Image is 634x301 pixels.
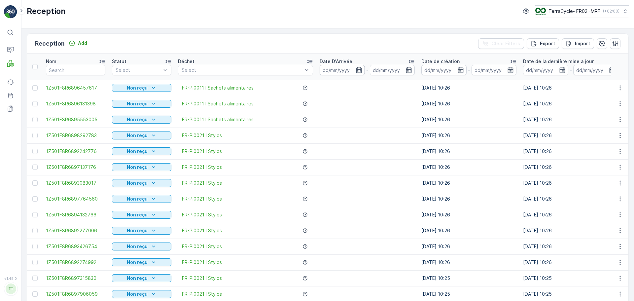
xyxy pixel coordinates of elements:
div: Toggle Row Selected [32,228,38,233]
td: [DATE] 10:25 [418,270,520,286]
button: Non reçu [112,243,171,250]
div: Toggle Row Selected [32,117,38,122]
div: Toggle Row Selected [32,165,38,170]
td: [DATE] 10:26 [520,80,621,96]
td: [DATE] 10:26 [520,143,621,159]
button: TT [4,282,17,296]
span: FR-PI0021 I Stylos [182,227,222,234]
button: Non reçu [112,179,171,187]
p: Date D'Arrivée [320,58,352,65]
button: Non reçu [112,84,171,92]
p: ( +02:00 ) [603,9,619,14]
td: [DATE] 10:26 [418,175,520,191]
p: Non reçu [127,275,148,282]
td: [DATE] 10:25 [520,270,621,286]
td: [DATE] 10:26 [520,96,621,112]
p: - [366,66,369,74]
a: 1Z501F8R6897764560 [46,196,105,202]
a: 1Z501F8R6896131398 [46,100,105,107]
button: Non reçu [112,290,171,298]
button: Export [527,38,559,49]
button: Non reçu [112,116,171,124]
a: 1Z501F8R6896457617 [46,85,105,91]
button: Non reçu [112,163,171,171]
td: [DATE] 10:26 [418,159,520,175]
a: FR-PI0021 I Stylos [182,291,222,297]
p: - [570,66,572,74]
input: Search [46,65,105,75]
a: 1Z501F8R6893426754 [46,243,105,250]
div: TT [6,283,16,294]
span: v 1.49.0 [4,277,17,281]
button: TerraCycle- FR02 -MRF(+02:00) [535,5,629,17]
div: Toggle Row Selected [32,149,38,154]
a: 1Z501F8R6893083017 [46,180,105,186]
p: Non reçu [127,243,148,250]
button: Non reçu [112,258,171,266]
div: Toggle Row Selected [32,101,38,106]
span: FR-PI0021 I Stylos [182,132,222,139]
div: Toggle Row Selected [32,260,38,265]
div: Toggle Row Selected [32,212,38,217]
td: [DATE] 10:26 [520,191,621,207]
p: - [468,66,470,74]
p: Non reçu [127,291,148,297]
p: Déchet [178,58,194,65]
span: FR-PI0021 I Stylos [182,196,222,202]
a: FR-PI0021 I Stylos [182,180,222,186]
p: Statut [112,58,126,65]
a: 1Z501F8R6897906059 [46,291,105,297]
span: FR-PI0021 I Stylos [182,211,222,218]
span: 1Z501F8R6897137176 [46,164,105,170]
p: Non reçu [127,164,148,170]
td: [DATE] 10:26 [520,112,621,128]
a: FR-PI0021 I Stylos [182,243,222,250]
button: Non reçu [112,211,171,219]
p: Non reçu [127,180,148,186]
p: Date de création [421,58,460,65]
td: [DATE] 10:26 [418,80,520,96]
img: logo [4,5,17,19]
p: Select [182,67,303,73]
td: [DATE] 10:26 [418,207,520,223]
a: 1Z501F8R6892274992 [46,259,105,266]
button: Non reçu [112,195,171,203]
td: [DATE] 10:26 [418,96,520,112]
td: [DATE] 10:26 [520,207,621,223]
p: TerraCycle- FR02 -MRF [548,8,600,15]
a: 1Z501F8R6892242776 [46,148,105,155]
span: FR-PI0021 I Stylos [182,164,222,170]
td: [DATE] 10:26 [418,223,520,239]
div: Toggle Row Selected [32,276,38,281]
span: FR-PI0021 I Stylos [182,148,222,155]
p: Reception [27,6,66,17]
span: 1Z501F8R6894132766 [46,211,105,218]
p: Export [540,40,555,47]
p: Date de la dernière mise a jour [523,58,594,65]
a: FR-PI0011 I Sachets alimentaires [182,100,254,107]
img: terracycle.png [535,8,546,15]
td: [DATE] 10:26 [520,239,621,254]
p: Non reçu [127,85,148,91]
td: [DATE] 10:26 [418,191,520,207]
td: [DATE] 10:26 [418,143,520,159]
input: dd/mm/yyyy [472,65,517,75]
a: FR-PI0021 I Stylos [182,275,222,282]
a: 1Z501F8R6897315830 [46,275,105,282]
p: Select [116,67,161,73]
a: FR-PI0011 I Sachets alimentaires [182,116,254,123]
div: Toggle Row Selected [32,244,38,249]
td: [DATE] 10:26 [418,239,520,254]
div: Toggle Row Selected [32,180,38,186]
span: 1Z501F8R6895553005 [46,116,105,123]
